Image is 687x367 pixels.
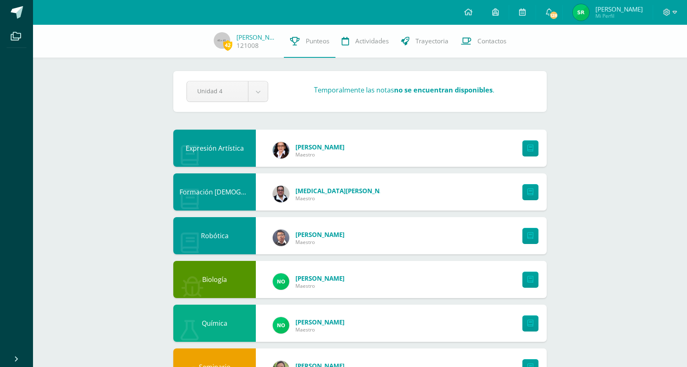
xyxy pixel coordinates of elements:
div: Biología [173,261,256,298]
img: 0c579654ad55c33df32e4605ec9837f6.png [273,317,289,334]
h3: Temporalmente las notas . [314,85,494,95]
div: Expresión Artística [173,130,256,167]
span: [PERSON_NAME] [295,274,345,282]
div: Química [173,305,256,342]
img: c7b6f2bc0b4920b4ad1b77fd0b6e0731.png [273,230,289,246]
a: 121008 [236,41,259,50]
span: Unidad 4 [197,81,238,101]
div: Robótica [173,217,256,254]
a: Contactos [455,25,512,58]
span: [PERSON_NAME] [295,143,345,151]
span: [MEDICAL_DATA][PERSON_NAME] [295,187,394,195]
a: Punteos [284,25,335,58]
a: Actividades [335,25,395,58]
span: Maestro [295,151,345,158]
img: ca4c1a684e3923f9d6f3c03e7c0af903.png [573,4,589,21]
span: [PERSON_NAME] [595,5,643,13]
span: Maestro [295,326,345,333]
span: Contactos [477,37,506,45]
img: 2b9ad40edd54c2f1af5f41f24ea34807.png [273,186,289,202]
a: [PERSON_NAME] [236,33,278,41]
a: Unidad 4 [187,81,268,102]
span: Maestro [295,282,345,289]
img: 45x45 [214,32,230,49]
span: Maestro [295,195,394,202]
strong: no se encuentran disponibles [394,85,493,95]
span: Mi Perfil [595,12,643,19]
img: 50a28e110b6752814bbd5c7cebe28769.png [273,142,289,159]
span: Maestro [295,239,345,246]
div: Formación Cristiana [173,173,256,211]
span: Trayectoria [416,37,449,45]
span: Actividades [355,37,389,45]
span: Punteos [306,37,329,45]
span: 42 [223,40,232,50]
span: 128 [549,11,558,20]
span: [PERSON_NAME] [295,318,345,326]
span: [PERSON_NAME] [295,230,345,239]
img: 0c579654ad55c33df32e4605ec9837f6.png [273,273,289,290]
a: Trayectoria [395,25,455,58]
